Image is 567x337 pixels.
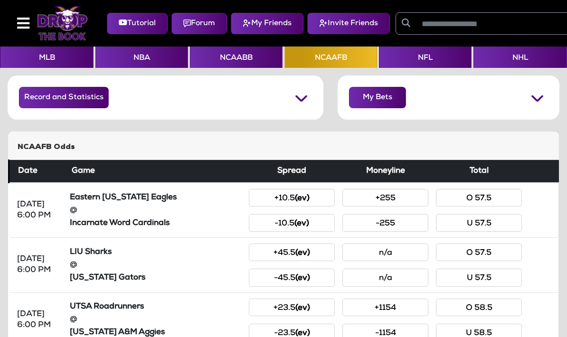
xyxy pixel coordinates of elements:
[107,13,168,34] button: Tutorial
[473,47,567,68] button: NHL
[70,248,112,256] strong: LIU Sharks
[70,274,145,282] strong: [US_STATE] Gators
[70,314,242,325] div: @
[342,243,428,261] button: n/a
[70,303,144,311] strong: UTSA Roadrunners
[436,299,522,316] button: O 58.5
[436,269,522,286] button: U 57.5
[249,243,335,261] button: +45.5(ev)
[294,220,309,228] small: (ev)
[436,189,522,206] button: O 57.5
[95,47,188,68] button: NBA
[432,160,526,183] th: Total
[70,205,242,216] div: @
[249,189,335,206] button: +10.5(ev)
[17,254,58,276] div: [DATE] 6:00 PM
[17,309,58,331] div: [DATE] 6:00 PM
[295,249,310,257] small: (ev)
[379,47,472,68] button: NFL
[17,199,58,221] div: [DATE] 6:00 PM
[190,47,283,68] button: NCAABB
[349,87,406,108] button: My Bets
[18,143,549,152] h5: NCAAFB Odds
[342,214,428,232] button: -255
[295,274,310,282] small: (ev)
[249,269,335,286] button: -45.5(ev)
[70,328,165,337] strong: [US_STATE] A&M Aggies
[249,214,335,232] button: -10.5(ev)
[339,160,432,183] th: Moneyline
[70,219,170,227] strong: Incarnate Word Cardinals
[70,194,177,202] strong: Eastern [US_STATE] Eagles
[231,13,303,34] button: My Friends
[342,299,428,316] button: +1154
[70,260,242,271] div: @
[342,269,428,286] button: n/a
[295,195,310,203] small: (ev)
[9,160,66,183] th: Date
[19,87,109,108] button: Record and Statistics
[295,304,310,312] small: (ev)
[284,47,377,68] button: NCAAFB
[245,160,339,183] th: Spread
[436,243,522,261] button: O 57.5
[249,299,335,316] button: +23.5(ev)
[342,189,428,206] button: +255
[66,160,246,183] th: Game
[307,13,390,34] button: Invite Friends
[436,214,522,232] button: U 57.5
[37,6,88,40] img: Logo
[171,13,227,34] button: Forum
